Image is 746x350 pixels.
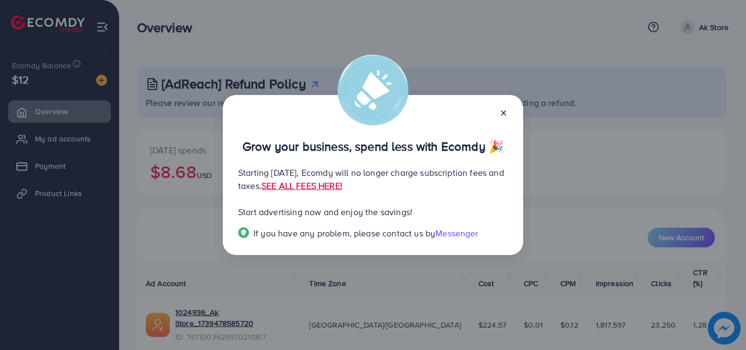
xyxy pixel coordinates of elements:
[238,205,508,218] p: Start advertising now and enjoy the savings!
[435,227,478,239] span: Messenger
[338,55,408,126] img: alert
[238,166,508,192] p: Starting [DATE], Ecomdy will no longer charge subscription fees and taxes.
[253,227,435,239] span: If you have any problem, please contact us by
[238,140,508,153] p: Grow your business, spend less with Ecomdy 🎉
[238,227,249,238] img: Popup guide
[262,180,342,192] a: SEE ALL FEES HERE!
